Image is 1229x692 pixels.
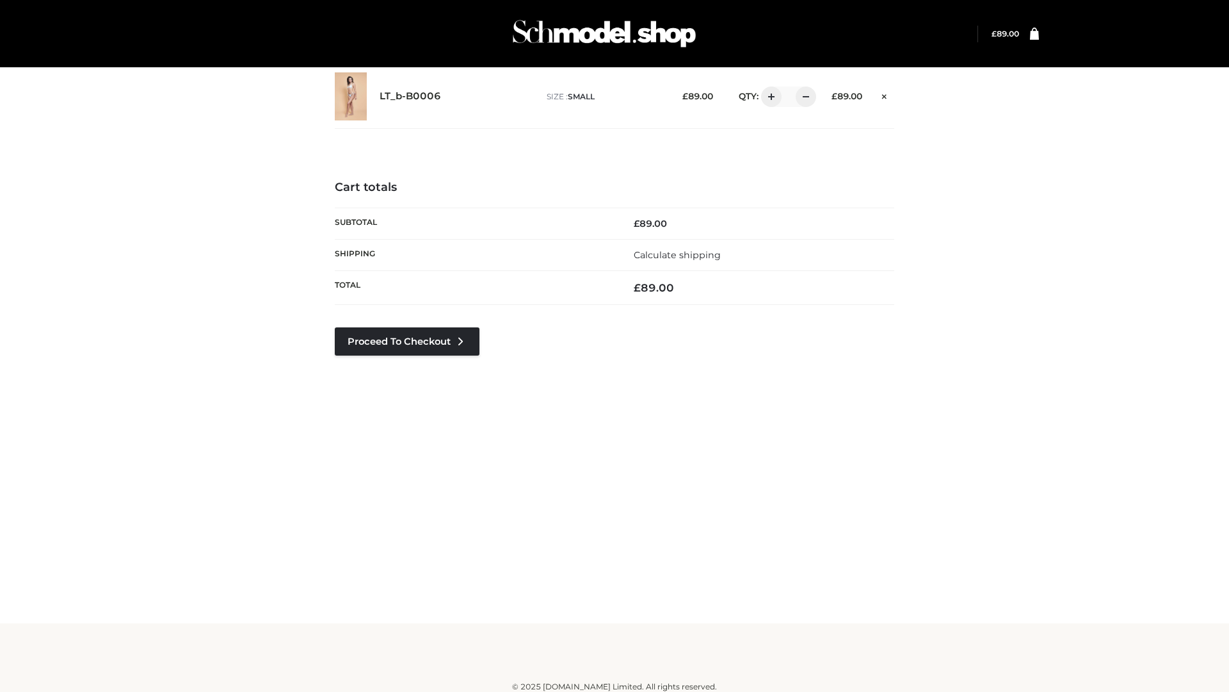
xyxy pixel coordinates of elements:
a: Remove this item [875,86,894,103]
th: Subtotal [335,208,614,239]
bdi: 89.00 [831,91,862,101]
span: £ [634,218,639,229]
span: £ [682,91,688,101]
bdi: 89.00 [992,29,1019,38]
bdi: 89.00 [634,218,667,229]
bdi: 89.00 [682,91,713,101]
a: Calculate shipping [634,249,721,261]
span: £ [831,91,837,101]
a: Proceed to Checkout [335,327,479,356]
div: QTY: [726,86,812,107]
th: Total [335,271,614,305]
a: LT_b-B0006 [380,90,441,103]
th: Shipping [335,239,614,270]
span: £ [634,281,641,294]
a: £89.00 [992,29,1019,38]
p: size : [547,91,663,103]
span: £ [992,29,997,38]
span: SMALL [568,92,595,101]
bdi: 89.00 [634,281,674,294]
img: Schmodel Admin 964 [508,8,700,59]
h4: Cart totals [335,181,894,195]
